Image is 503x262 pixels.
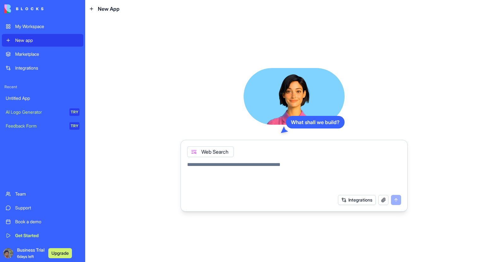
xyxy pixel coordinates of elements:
span: 6 days left [17,254,34,259]
div: What shall we build? [286,116,345,128]
div: Integrations [15,65,80,71]
img: ACg8ocKtzIvw67-hOFaK7x2Eg_4uBMM6Fd6YO9YKnqw18cheOXDli-g=s96-c [3,248,13,258]
div: Marketplace [15,51,80,57]
a: AI Logo GeneratorTRY [2,106,83,118]
button: Upgrade [48,248,72,258]
div: New app [15,37,80,43]
div: Get Started [15,232,80,239]
a: Get Started [2,229,83,242]
a: Untitled App [2,92,83,105]
div: Support [15,205,80,211]
a: My Workspace [2,20,83,33]
a: Book a demo [2,215,83,228]
a: Feedback FormTRY [2,120,83,132]
a: Team [2,188,83,200]
span: Business Trial [17,247,44,259]
img: logo [4,4,44,13]
span: Recent [2,84,83,89]
a: Support [2,202,83,214]
div: TRY [69,122,80,130]
div: My Workspace [15,23,80,30]
div: Web Search [187,146,234,157]
a: New app [2,34,83,47]
div: Feedback Form [6,123,65,129]
a: Marketplace [2,48,83,60]
div: TRY [69,108,80,116]
div: Book a demo [15,219,80,225]
div: AI Logo Generator [6,109,65,115]
button: Integrations [338,195,376,205]
span: New App [98,5,120,13]
div: Team [15,191,80,197]
div: Untitled App [6,95,80,101]
a: Integrations [2,62,83,74]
